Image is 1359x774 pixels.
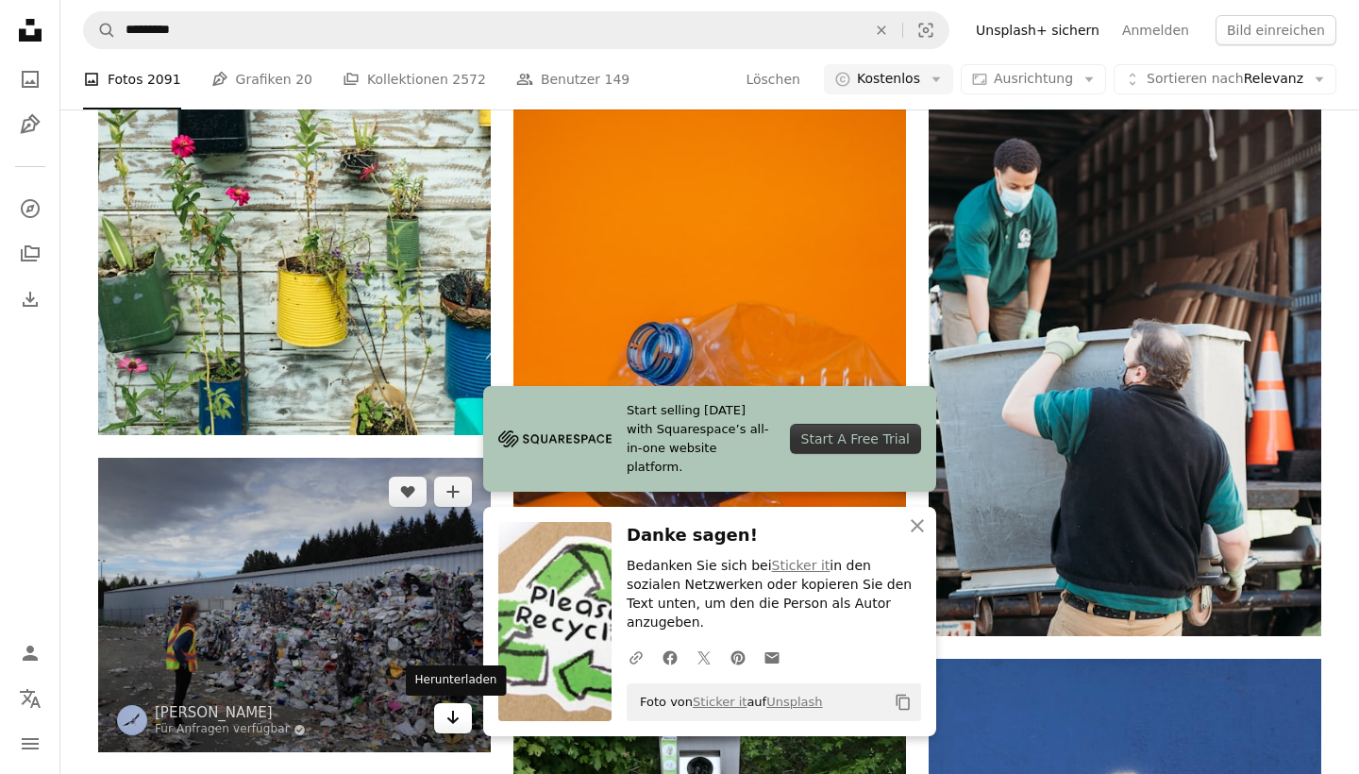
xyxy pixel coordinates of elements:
[687,638,721,676] a: Auf Twitter teilen
[627,557,921,632] p: Bedanken Sie sich bei in den sozialen Netzwerken oder kopieren Sie den Text unten, um den die Per...
[11,280,49,318] a: Bisherige Downloads
[11,634,49,672] a: Anmelden / Registrieren
[513,371,906,388] a: blaue Plastikflasche auf orangefarbener Oberfläche
[98,132,491,149] a: grünblättrige Pflanze in der Dose an der Wand hängend
[861,12,902,48] button: Löschen
[627,522,921,549] h3: Danke sagen!
[98,458,491,752] img: Frau steht vor Müll
[772,558,830,573] a: Sticker it
[929,333,1321,350] a: Mann in schwarzem T-Shirt und grüner Hose sitzt auf weißem Plastikstuhl
[994,71,1073,86] span: Ausrichtung
[513,86,906,675] img: blaue Plastikflasche auf orangefarbener Oberfläche
[755,638,789,676] a: Via E-Mail teilen teilen
[745,64,800,94] button: Löschen
[1114,64,1336,94] button: Sortieren nachRelevanz
[389,477,427,507] button: Gefällt mir
[605,69,630,90] span: 149
[630,687,823,717] span: Foto von auf
[790,424,921,454] div: Start A Free Trial
[11,106,49,143] a: Grafiken
[721,638,755,676] a: Auf Pinterest teilen
[887,686,919,718] button: In die Zwischenablage kopieren
[1147,71,1244,86] span: Sortieren nach
[627,401,775,477] span: Start selling [DATE] with Squarespace’s all-in-one website platform.
[11,235,49,273] a: Kollektionen
[1216,15,1336,45] button: Bild einreichen
[965,15,1111,45] a: Unsplash+ sichern
[766,695,822,709] a: Unsplash
[155,722,306,737] a: Für Anfragen verfügbar
[516,49,629,109] a: Benutzer 149
[83,11,949,49] form: Finden Sie Bildmaterial auf der ganzen Webseite
[406,665,507,696] div: Herunterladen
[11,680,49,717] button: Sprache
[11,190,49,227] a: Entdecken
[929,48,1321,636] img: Mann in schwarzem T-Shirt und grüner Hose sitzt auf weißem Plastikstuhl
[295,69,312,90] span: 20
[343,49,486,109] a: Kollektionen 2572
[11,725,49,763] button: Menü
[824,64,953,94] button: Kostenlos
[434,477,472,507] button: Zu Kollektion hinzufügen
[452,69,486,90] span: 2572
[117,705,147,735] img: Zum Profil von Vivianne Lemay
[434,703,472,733] a: Herunterladen
[155,703,306,722] a: [PERSON_NAME]
[693,695,747,709] a: Sticker it
[483,386,936,492] a: Start selling [DATE] with Squarespace’s all-in-one website platform.Start A Free Trial
[211,49,312,109] a: Grafiken 20
[653,638,687,676] a: Auf Facebook teilen
[961,64,1106,94] button: Ausrichtung
[11,60,49,98] a: Fotos
[903,12,948,48] button: Visuelle Suche
[98,597,491,614] a: Frau steht vor Müll
[498,425,612,453] img: file-1705255347840-230a6ab5bca9image
[1147,70,1303,89] span: Relevanz
[84,12,116,48] button: Unsplash suchen
[857,70,920,89] span: Kostenlos
[11,11,49,53] a: Startseite — Unsplash
[1111,15,1200,45] a: Anmelden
